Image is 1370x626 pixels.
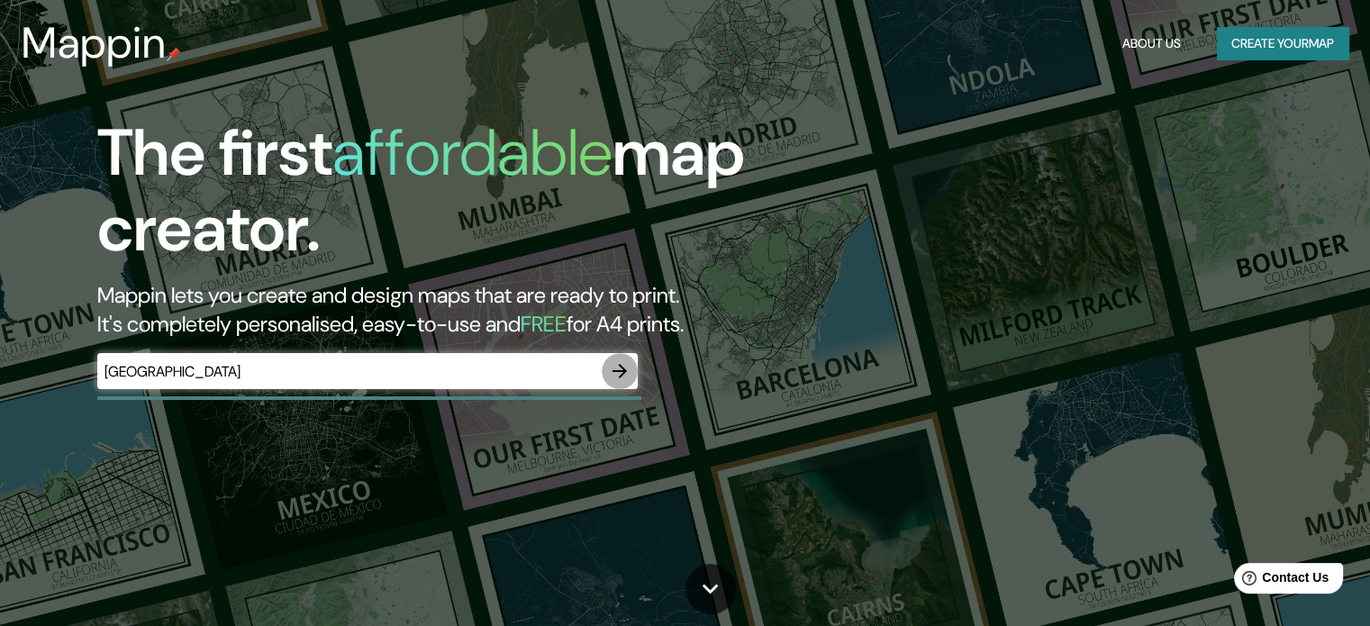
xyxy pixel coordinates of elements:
h3: Mappin [22,18,167,68]
button: About Us [1115,27,1188,60]
button: Create yourmap [1217,27,1348,60]
input: Choose your favourite place [97,361,602,382]
h1: affordable [332,111,612,195]
h5: FREE [521,310,567,338]
img: mappin-pin [167,47,181,61]
h2: Mappin lets you create and design maps that are ready to print. It's completely personalised, eas... [97,281,783,339]
h1: The first map creator. [97,115,783,281]
iframe: Help widget launcher [1210,556,1350,606]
